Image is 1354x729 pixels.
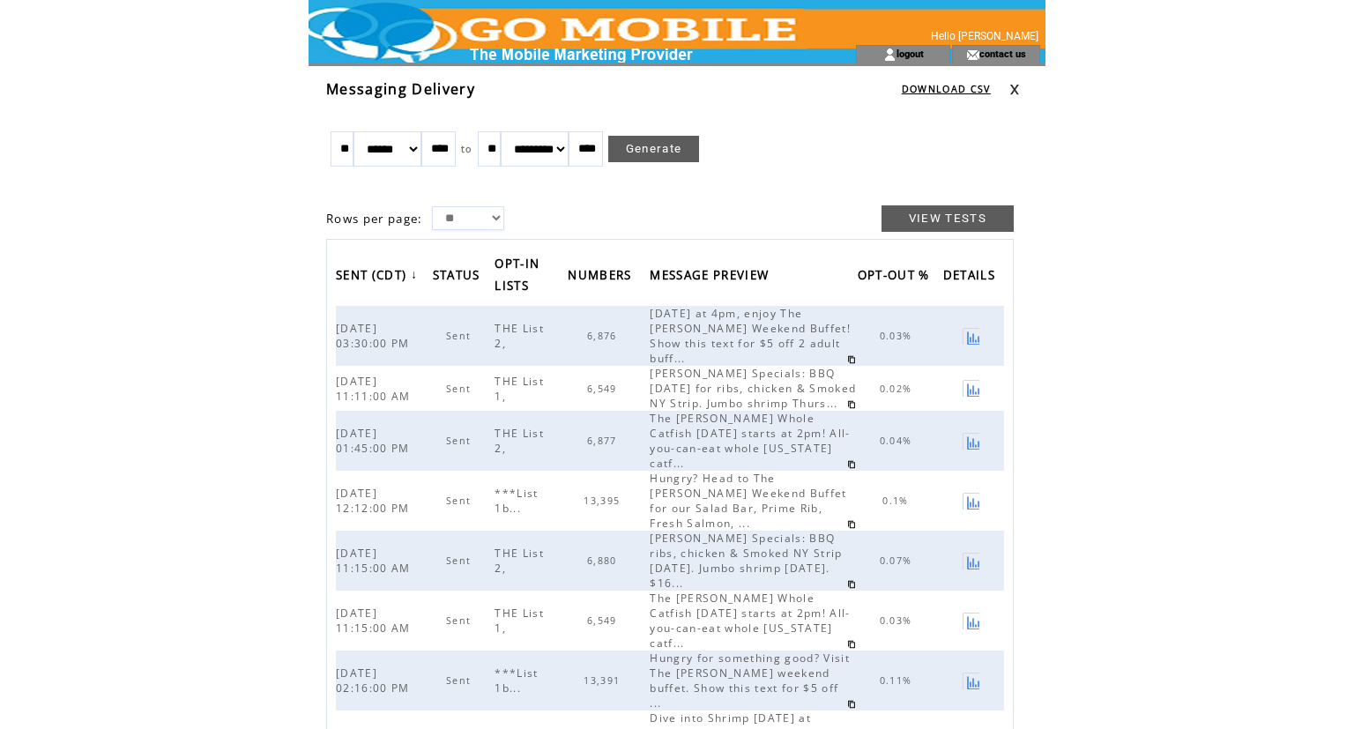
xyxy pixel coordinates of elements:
span: Sent [446,435,475,447]
span: Hungry for something good? Visit The [PERSON_NAME] weekend buffet. Show this text for $5 off ... [650,651,850,710]
span: [DATE] 11:15:00 AM [336,546,415,576]
a: MESSAGE PREVIEW [650,262,777,291]
span: 0.1% [882,495,912,507]
span: [PERSON_NAME] Specials: BBQ [DATE] for ribs, chicken & Smoked NY Strip. Jumbo shrimp Thurs... [650,366,856,411]
span: 6,549 [587,383,621,395]
span: to [461,143,472,155]
a: NUMBERS [568,262,640,291]
span: Hello [PERSON_NAME] [931,30,1038,42]
span: 0.04% [880,435,917,447]
a: DOWNLOAD CSV [902,83,991,95]
span: The [PERSON_NAME] Whole Catfish [DATE] starts at 2pm! All-you-can-eat whole [US_STATE] catf... [650,411,850,471]
span: Messaging Delivery [326,79,475,99]
span: Hungry? Head to The [PERSON_NAME] Weekend Buffet for our Salad Bar, Prime Rib, Fresh Salmon, ... [650,471,846,531]
span: THE List 2, [495,321,544,351]
span: Sent [446,614,475,627]
a: Generate [608,136,700,162]
a: STATUS [433,262,489,291]
span: 6,549 [587,614,621,627]
span: MESSAGE PREVIEW [650,263,773,292]
span: 6,877 [587,435,621,447]
span: 13,395 [584,495,624,507]
span: 6,876 [587,330,621,342]
span: 6,880 [587,554,621,567]
span: OPT-OUT % [858,263,934,292]
span: [DATE] 11:11:00 AM [336,374,415,404]
span: DETAILS [943,263,1000,292]
span: THE List 1, [495,374,544,404]
a: logout [896,48,924,59]
span: Sent [446,383,475,395]
span: 0.11% [880,674,917,687]
img: contact_us_icon.gif [966,48,979,62]
a: contact us [979,48,1026,59]
span: [DATE] 12:12:00 PM [336,486,414,516]
span: SENT (CDT) [336,263,411,292]
span: The [PERSON_NAME] Whole Catfish [DATE] starts at 2pm! All-you-can-eat whole [US_STATE] catf... [650,591,850,651]
span: Rows per page: [326,211,423,227]
span: [DATE] 11:15:00 AM [336,606,415,636]
span: [DATE] 03:30:00 PM [336,321,414,351]
span: THE List 2, [495,546,544,576]
span: Sent [446,554,475,567]
span: [PERSON_NAME] Specials: BBQ ribs, chicken & Smoked NY Strip [DATE]. Jumbo shrimp [DATE]. $16... [650,531,842,591]
span: THE List 2, [495,426,544,456]
span: [DATE] 01:45:00 PM [336,426,414,456]
a: OPT-OUT % [858,262,939,291]
span: [DATE] 02:16:00 PM [336,666,414,696]
span: OPT-IN LISTS [495,251,539,302]
a: VIEW TESTS [882,205,1014,232]
img: account_icon.gif [883,48,896,62]
span: 0.03% [880,614,917,627]
span: Sent [446,495,475,507]
span: STATUS [433,263,485,292]
span: NUMBERS [568,263,636,292]
span: Sent [446,674,475,687]
span: [DATE] at 4pm, enjoy The [PERSON_NAME] Weekend Buffet! Show this text for $5 off 2 adult buff... [650,306,851,366]
span: 0.02% [880,383,917,395]
span: 0.07% [880,554,917,567]
span: 0.03% [880,330,917,342]
span: 13,391 [584,674,624,687]
a: SENT (CDT)↓ [336,262,422,291]
span: Sent [446,330,475,342]
span: THE List 1, [495,606,544,636]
